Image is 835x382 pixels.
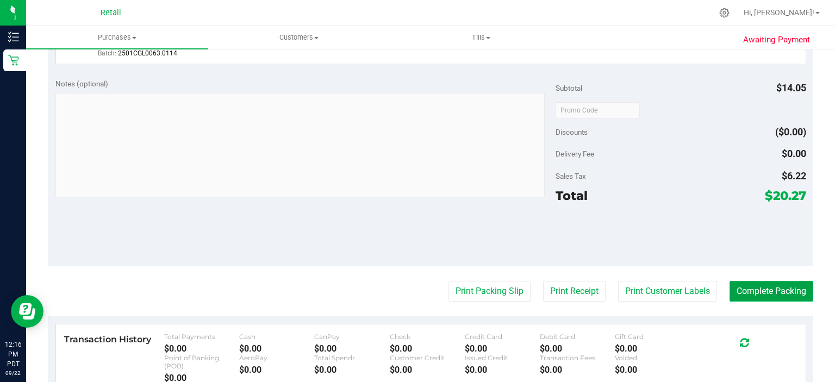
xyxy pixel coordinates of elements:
[556,172,586,180] span: Sales Tax
[448,281,531,302] button: Print Packing Slip
[743,34,810,46] span: Awaiting Payment
[782,170,806,181] span: $6.22
[540,333,615,341] div: Debit Card
[98,49,116,57] span: Batch:
[55,79,108,88] span: Notes (optional)
[390,26,572,49] a: Tills
[390,354,465,362] div: Customer Credit
[765,188,806,203] span: $20.27
[390,333,465,341] div: Check
[5,340,21,369] p: 12:16 PM PDT
[209,33,390,42] span: Customers
[556,149,594,158] span: Delivery Fee
[101,8,121,17] span: Retail
[718,8,731,18] div: Manage settings
[465,365,540,375] div: $0.00
[465,343,540,354] div: $0.00
[11,295,43,328] iframe: Resource center
[164,343,239,354] div: $0.00
[615,365,690,375] div: $0.00
[540,365,615,375] div: $0.00
[26,26,208,49] a: Purchases
[239,365,314,375] div: $0.00
[5,369,21,377] p: 09/22
[26,33,208,42] span: Purchases
[556,188,588,203] span: Total
[164,333,239,341] div: Total Payments
[8,32,19,42] inline-svg: Inventory
[465,333,540,341] div: Credit Card
[239,333,314,341] div: Cash
[744,8,814,17] span: Hi, [PERSON_NAME]!
[314,354,389,362] div: Total Spendr
[615,354,690,362] div: Voided
[618,281,717,302] button: Print Customer Labels
[465,354,540,362] div: Issued Credit
[615,343,690,354] div: $0.00
[540,343,615,354] div: $0.00
[775,126,806,137] span: ($0.00)
[118,49,177,57] span: 2501CGL0063.0114
[391,33,572,42] span: Tills
[782,148,806,159] span: $0.00
[208,26,390,49] a: Customers
[556,84,582,92] span: Subtotal
[615,333,690,341] div: Gift Card
[239,354,314,362] div: AeroPay
[164,354,239,370] div: Point of Banking (POB)
[730,281,813,302] button: Complete Packing
[390,343,465,354] div: $0.00
[543,281,606,302] button: Print Receipt
[390,365,465,375] div: $0.00
[556,122,588,142] span: Discounts
[8,55,19,66] inline-svg: Retail
[776,82,806,93] span: $14.05
[314,333,389,341] div: CanPay
[239,343,314,354] div: $0.00
[314,343,389,354] div: $0.00
[556,102,640,118] input: Promo Code
[314,365,389,375] div: $0.00
[540,354,615,362] div: Transaction Fees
